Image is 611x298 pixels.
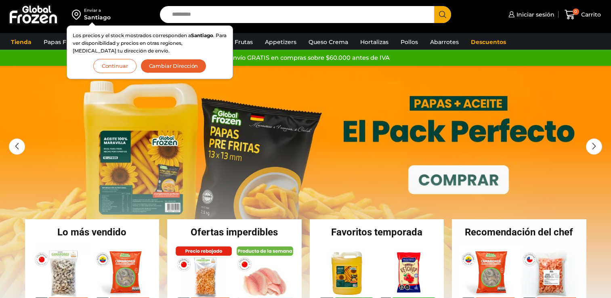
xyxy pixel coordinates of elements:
[514,10,554,19] span: Iniciar sesión
[73,31,227,55] p: Los precios y el stock mostrados corresponden a . Para ver disponibilidad y precios en otras regi...
[261,34,300,50] a: Appetizers
[9,139,25,155] div: Previous slide
[506,6,554,23] a: Iniciar sesión
[467,34,510,50] a: Descuentos
[93,59,136,73] button: Continuar
[579,10,601,19] span: Carrito
[167,227,302,237] h2: Ofertas imperdibles
[191,32,213,38] strong: Santiago
[563,5,603,24] a: 0 Carrito
[72,8,84,21] img: address-field-icon.svg
[84,8,111,13] div: Enviar a
[452,227,586,237] h2: Recomendación del chef
[25,227,160,237] h2: Lo más vendido
[310,227,444,237] h2: Favoritos temporada
[141,59,207,73] button: Cambiar Dirección
[84,13,111,21] div: Santiago
[586,139,602,155] div: Next slide
[434,6,451,23] button: Search button
[7,34,36,50] a: Tienda
[40,34,83,50] a: Papas Fritas
[397,34,422,50] a: Pollos
[426,34,463,50] a: Abarrotes
[304,34,352,50] a: Queso Crema
[573,8,579,15] span: 0
[356,34,393,50] a: Hortalizas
